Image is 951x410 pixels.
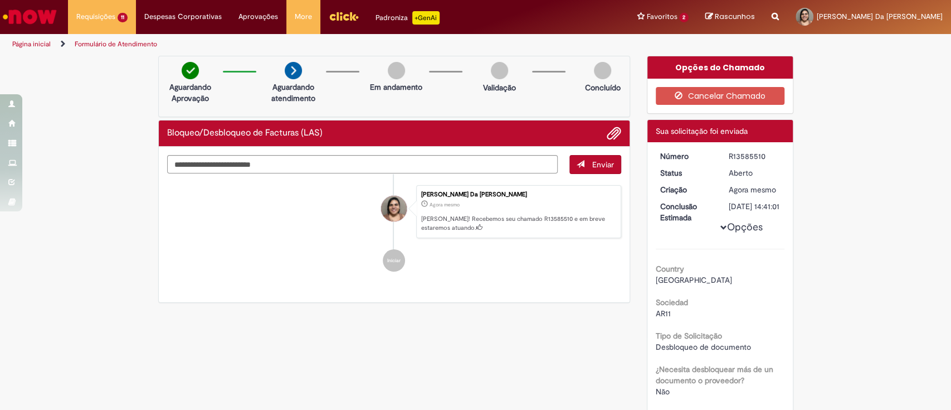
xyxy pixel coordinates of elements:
[285,62,302,79] img: arrow-next.png
[75,40,157,49] a: Formulário de Atendimento
[329,8,359,25] img: click_logo_yellow_360x200.png
[817,12,943,21] span: [PERSON_NAME] Da [PERSON_NAME]
[8,34,626,55] ul: Trilhas de página
[652,184,720,195] dt: Criação
[656,387,670,397] span: Não
[430,201,460,208] time: 01/10/2025 11:40:58
[381,196,407,221] div: Lorena Rouxinol Da Cunha
[652,201,720,223] dt: Conclusão Estimada
[729,185,776,195] span: Agora mesmo
[388,62,405,79] img: img-circle-grey.png
[167,128,323,138] h2: Bloqueo/Desbloqueo de Facturas (LAS) Histórico de tíquete
[607,126,621,141] button: Adicionar anexos
[295,11,312,22] span: More
[1,6,58,28] img: ServiceNow
[412,11,440,25] p: +GenAi
[652,151,720,162] dt: Número
[167,155,558,174] textarea: Digite sua mensagem aqui...
[679,13,689,22] span: 2
[656,364,773,385] b: ¿Necesita desbloquear más de un documento o proveedor?
[656,275,732,285] span: [GEOGRAPHIC_DATA]
[12,40,51,49] a: Página inicial
[647,56,793,79] div: Opções do Chamado
[656,126,748,136] span: Sua solicitação foi enviada
[76,11,115,22] span: Requisições
[729,167,781,179] div: Aberto
[705,12,755,22] a: Rascunhos
[646,11,677,22] span: Favoritos
[592,160,614,170] span: Enviar
[144,11,222,22] span: Despesas Corporativas
[491,62,508,79] img: img-circle-grey.png
[729,184,781,195] div: 01/10/2025 11:40:58
[370,81,422,93] p: Em andamento
[430,201,460,208] span: Agora mesmo
[594,62,611,79] img: img-circle-grey.png
[652,167,720,179] dt: Status
[375,11,440,25] div: Padroniza
[167,185,622,239] li: Lorena Rouxinol Da Cunha
[421,191,615,198] div: [PERSON_NAME] Da [PERSON_NAME]
[483,82,516,93] p: Validação
[656,308,671,319] span: AR11
[266,81,320,104] p: Aguardando atendimento
[656,331,722,341] b: Tipo de Solicitação
[656,297,688,307] b: Sociedad
[715,11,755,22] span: Rascunhos
[729,201,781,212] div: [DATE] 14:41:01
[118,13,128,22] span: 11
[182,62,199,79] img: check-circle-green.png
[238,11,278,22] span: Aprovações
[163,81,217,104] p: Aguardando Aprovação
[167,174,622,283] ul: Histórico de tíquete
[656,264,684,274] b: Country
[656,87,784,105] button: Cancelar Chamado
[656,342,751,352] span: Desbloqueo de documento
[569,155,621,174] button: Enviar
[584,82,620,93] p: Concluído
[421,215,615,232] p: [PERSON_NAME]! Recebemos seu chamado R13585510 e em breve estaremos atuando.
[729,151,781,162] div: R13585510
